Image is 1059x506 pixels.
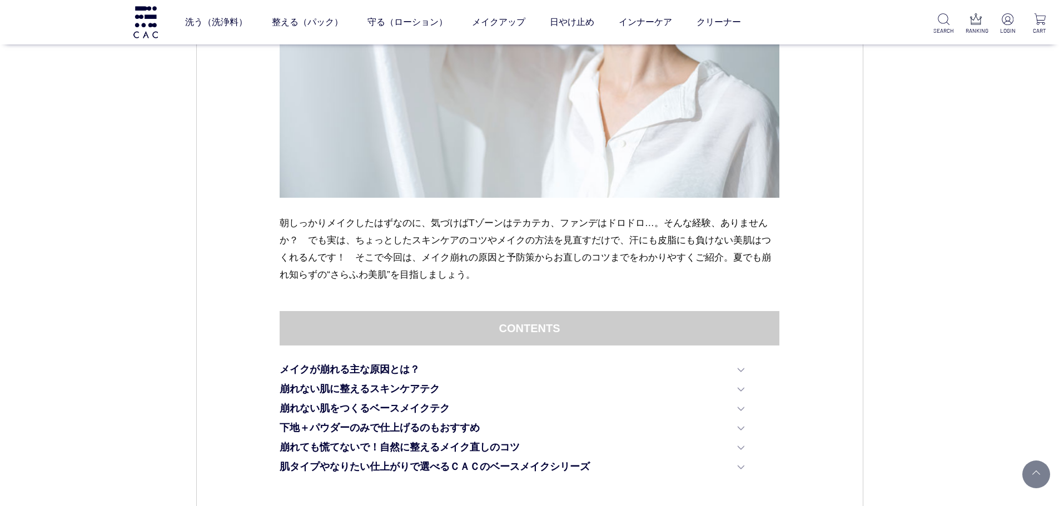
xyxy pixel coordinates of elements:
p: RANKING [966,27,986,35]
img: tab_domain_overview_orange.svg [38,66,47,74]
a: メイクアップ [472,7,525,38]
div: ドメイン: [DOMAIN_NAME] [29,29,128,39]
p: CART [1030,27,1050,35]
a: 崩れても慌てないで！自然に整えるメイク直しのコツ [280,440,744,455]
a: SEARCH [933,13,954,35]
dt: CONTENTS [280,311,779,345]
a: 下地＋パウダーのみで仕上げるのもおすすめ [280,420,744,435]
p: 朝しっかりメイクしたはずなのに、気づけばTゾーンはテカテカ、ファンデはドロドロ…。そんな経験、ありませんか？ でも実は、ちょっとしたスキンケアのコツやメイクの方法を見直すだけで、汗にも皮脂にも負... [280,214,779,283]
p: LOGIN [997,27,1018,35]
a: クリーナー [697,7,741,38]
div: ドメイン概要 [50,67,93,74]
a: 崩れない肌に整えるスキンケアテク [280,382,744,397]
a: 日やけ止め [550,7,594,38]
img: logo_orange.svg [18,18,27,27]
a: 崩れない肌をつくるベースメイクテク [280,401,744,416]
a: 整える（パック） [272,7,343,38]
img: website_grey.svg [18,29,27,39]
a: 守る（ローション） [367,7,448,38]
a: メイクが崩れる主な原因とは？ [280,362,744,377]
p: SEARCH [933,27,954,35]
div: キーワード流入 [129,67,179,74]
a: 肌タイプやなりたい仕上がりで選べるＣＡＣのベースメイクシリーズ [280,459,744,474]
a: インナーケア [619,7,672,38]
a: 洗う（洗浄料） [185,7,247,38]
img: logo [132,6,160,38]
img: tab_keywords_by_traffic_grey.svg [117,66,126,74]
a: CART [1030,13,1050,35]
div: v 4.0.25 [31,18,54,27]
a: RANKING [966,13,986,35]
a: LOGIN [997,13,1018,35]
